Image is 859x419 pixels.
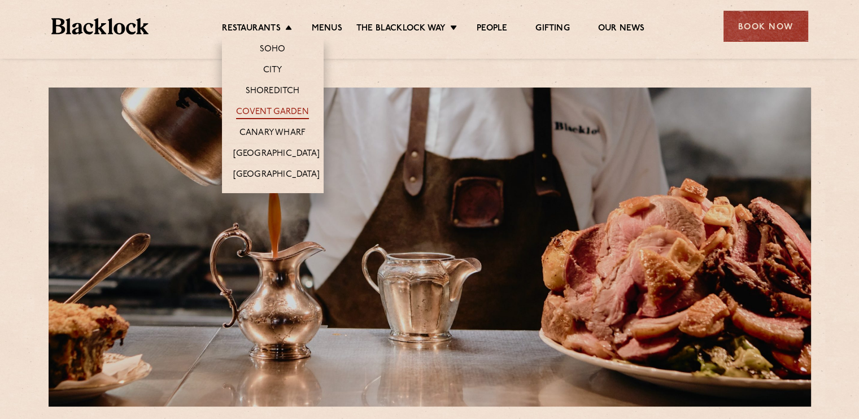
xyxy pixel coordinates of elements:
a: Restaurants [222,23,281,36]
a: [GEOGRAPHIC_DATA] [233,169,320,182]
a: Gifting [535,23,569,36]
a: City [263,65,282,77]
div: Book Now [723,11,808,42]
a: Shoreditch [246,86,300,98]
a: People [477,23,507,36]
a: Menus [312,23,342,36]
a: Covent Garden [236,107,309,119]
a: Soho [260,44,286,56]
a: Our News [598,23,645,36]
a: Canary Wharf [239,128,306,140]
a: The Blacklock Way [356,23,446,36]
a: [GEOGRAPHIC_DATA] [233,149,320,161]
img: BL_Textured_Logo-footer-cropped.svg [51,18,149,34]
